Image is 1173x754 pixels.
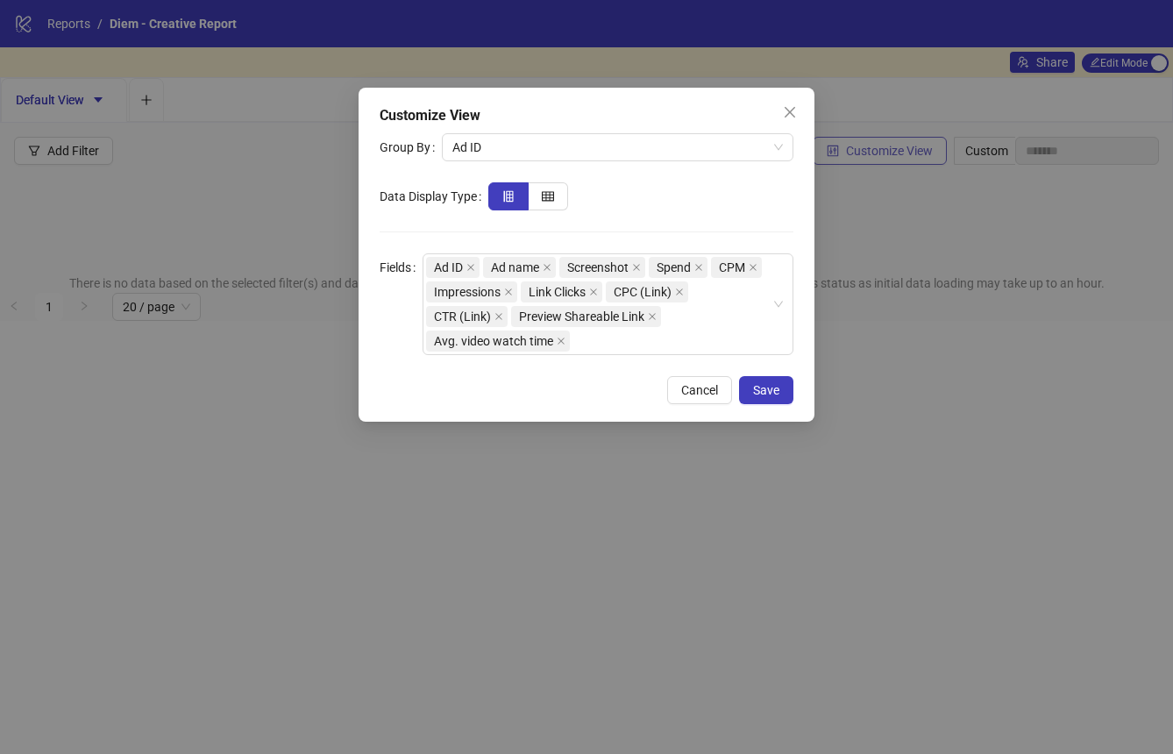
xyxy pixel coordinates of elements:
[434,307,491,326] span: CTR (Link)
[380,182,488,210] label: Data Display Type
[648,312,657,321] span: close
[511,306,661,327] span: Preview Shareable Link
[739,376,793,404] button: Save
[521,281,602,302] span: Link Clicks
[543,263,551,272] span: close
[632,263,641,272] span: close
[466,263,475,272] span: close
[542,190,554,203] span: table
[657,258,691,277] span: Spend
[491,258,539,277] span: Ad name
[694,263,703,272] span: close
[711,257,762,278] span: CPM
[567,258,629,277] span: Screenshot
[426,281,517,302] span: Impressions
[426,331,570,352] span: Avg. video watch time
[753,383,779,397] span: Save
[614,282,672,302] span: CPC (Link)
[519,307,644,326] span: Preview Shareable Link
[494,312,503,321] span: close
[557,337,565,345] span: close
[434,331,553,351] span: Avg. video watch time
[675,288,684,296] span: close
[434,258,463,277] span: Ad ID
[529,282,586,302] span: Link Clicks
[452,134,783,160] span: Ad ID
[426,306,508,327] span: CTR (Link)
[681,383,718,397] span: Cancel
[380,253,423,281] label: Fields
[380,105,793,126] div: Customize View
[434,282,501,302] span: Impressions
[502,190,515,203] span: insert-row-left
[589,288,598,296] span: close
[783,105,797,119] span: close
[559,257,645,278] span: Screenshot
[504,288,513,296] span: close
[719,258,745,277] span: CPM
[776,98,804,126] button: Close
[749,263,757,272] span: close
[606,281,688,302] span: CPC (Link)
[483,257,556,278] span: Ad name
[667,376,732,404] button: Cancel
[426,257,480,278] span: Ad ID
[649,257,707,278] span: Spend
[380,133,442,161] label: Group By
